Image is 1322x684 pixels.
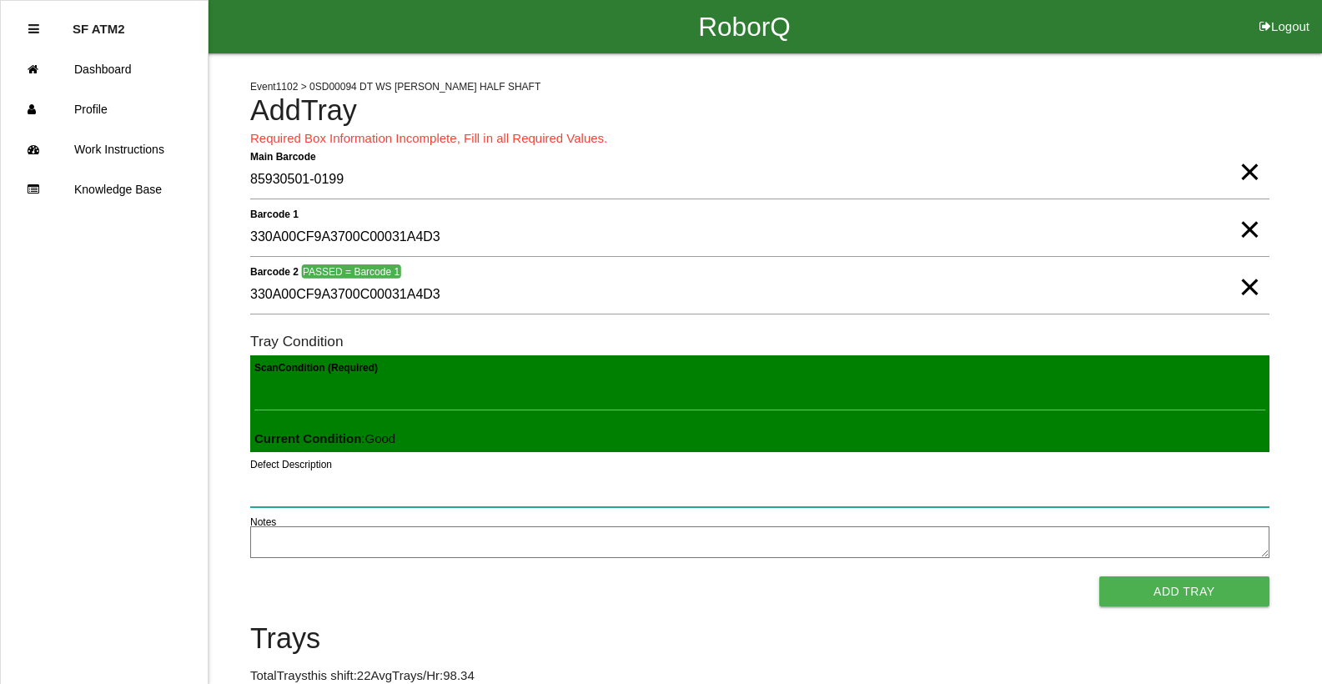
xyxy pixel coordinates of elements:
b: Current Condition [254,431,361,445]
h4: Trays [250,623,1269,655]
a: Dashboard [1,49,208,89]
h4: Add Tray [250,95,1269,127]
input: Required [250,161,1269,199]
span: PASSED = Barcode 1 [301,264,400,279]
a: Work Instructions [1,129,208,169]
label: Notes [250,515,276,530]
span: : Good [254,431,395,445]
p: SF ATM2 [73,9,125,36]
p: Required Box Information Incomplete, Fill in all Required Values. [250,129,1269,148]
a: Knowledge Base [1,169,208,209]
h6: Tray Condition [250,334,1269,350]
span: Clear Input [1239,138,1260,172]
button: Add Tray [1099,576,1269,606]
label: Defect Description [250,457,332,472]
b: Main Barcode [250,150,316,162]
span: Clear Input [1239,196,1260,229]
b: Barcode 1 [250,208,299,219]
b: Scan Condition (Required) [254,361,378,373]
a: Profile [1,89,208,129]
b: Barcode 2 [250,265,299,277]
span: Clear Input [1239,254,1260,287]
div: Close [28,9,39,49]
span: Event 1102 > 0SD00094 DT WS [PERSON_NAME] HALF SHAFT [250,81,540,93]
